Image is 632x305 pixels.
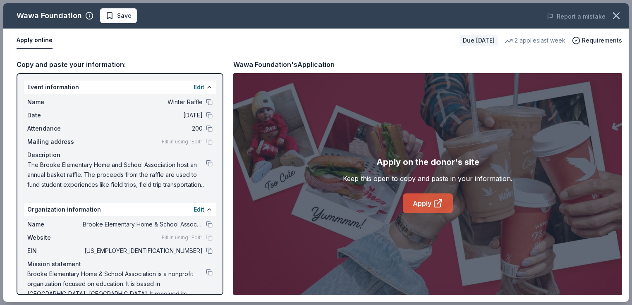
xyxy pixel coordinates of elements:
button: Apply online [17,32,53,49]
span: Name [27,97,83,107]
span: EIN [27,246,83,256]
span: Date [27,110,83,120]
button: Report a mistake [547,12,606,21]
div: Copy and paste your information: [17,59,223,70]
div: Mission statement [27,259,213,269]
span: Mailing address [27,137,83,147]
div: Keep this open to copy and paste in your information. [343,174,512,183]
span: 200 [83,124,203,133]
span: The Brooke Elementary Home and School Association host an annual basket raffle. The proceeds from... [27,160,206,190]
div: Organization information [24,203,216,216]
span: Brooke Elementary Home & School Association [83,219,203,229]
button: Edit [194,205,204,214]
span: [US_EMPLOYER_IDENTIFICATION_NUMBER] [83,246,203,256]
a: Apply [403,193,453,213]
div: Event information [24,81,216,94]
span: Name [27,219,83,229]
div: 2 applies last week [505,36,565,45]
div: Description [27,150,213,160]
span: Website [27,233,83,243]
span: Brooke Elementary Home & School Association is a nonprofit organization focused on education. It ... [27,269,206,299]
span: Fill in using "Edit" [162,138,203,145]
button: Requirements [572,36,622,45]
div: Wawa Foundation [17,9,82,22]
button: Save [100,8,137,23]
span: Requirements [582,36,622,45]
div: Due [DATE] [460,35,498,46]
span: Attendance [27,124,83,133]
button: Edit [194,82,204,92]
span: [DATE] [83,110,203,120]
div: Wawa Foundation's Application [233,59,335,70]
span: Fill in using "Edit" [162,234,203,241]
span: Save [117,11,132,21]
span: Winter Raffle [83,97,203,107]
div: Apply on the donor's site [376,155,479,169]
